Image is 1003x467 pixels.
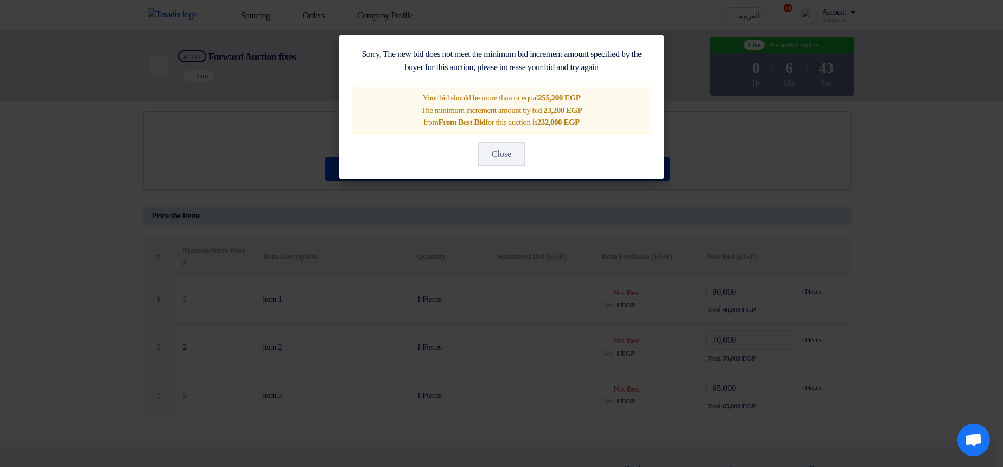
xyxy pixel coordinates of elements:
div: from for this auction is [361,116,642,129]
div: Your bid should be more than or equal [361,92,642,104]
span: 23,200 [543,106,582,115]
span: The minimum increment amount by bid [421,106,542,115]
a: Open chat [957,424,990,456]
button: Close [478,142,525,166]
span: EGP [566,106,582,115]
span: 232,000 EGP [537,118,580,127]
span: From Best Bid [438,118,485,127]
span: 255,200 EGP [538,93,580,102]
div: Sorry, The new bid does not meet the minimum bid increment amount specified by the buyer for this... [352,48,651,74]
